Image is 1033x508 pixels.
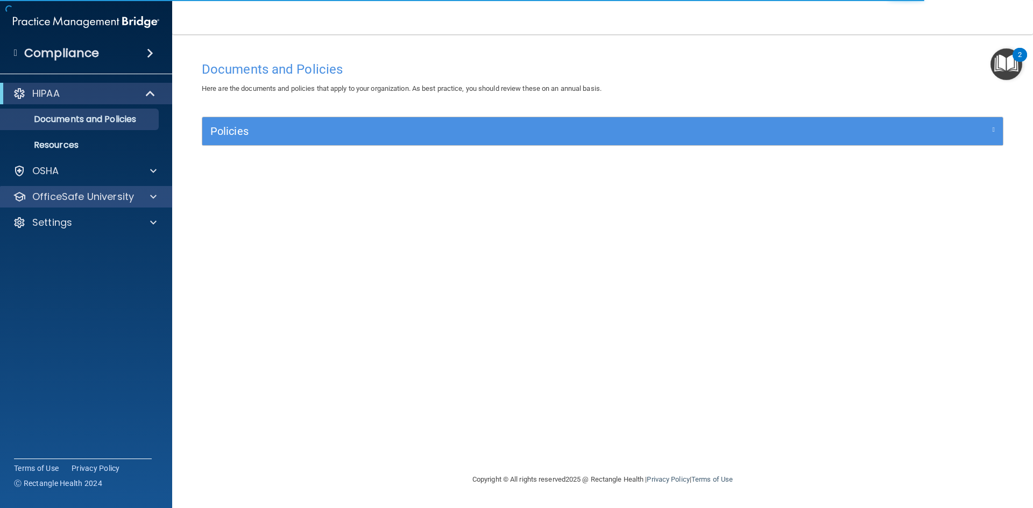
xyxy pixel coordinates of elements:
p: HIPAA [32,87,60,100]
a: Privacy Policy [72,463,120,474]
p: Settings [32,216,72,229]
h4: Compliance [24,46,99,61]
h5: Policies [210,125,795,137]
iframe: Drift Widget Chat Controller [847,432,1020,475]
p: Documents and Policies [7,114,154,125]
p: Resources [7,140,154,151]
span: Here are the documents and policies that apply to your organization. As best practice, you should... [202,84,602,92]
a: OSHA [13,164,157,177]
h4: Documents and Policies [202,62,1003,76]
span: Ⓒ Rectangle Health 2024 [14,478,102,489]
button: Open Resource Center, 2 new notifications [990,48,1022,80]
a: Privacy Policy [647,475,689,483]
a: OfficeSafe University [13,190,157,203]
a: HIPAA [13,87,156,100]
a: Settings [13,216,157,229]
a: Policies [210,123,995,140]
a: Terms of Use [691,475,733,483]
div: 2 [1018,55,1022,69]
div: Copyright © All rights reserved 2025 @ Rectangle Health | | [406,462,799,497]
p: OfficeSafe University [32,190,134,203]
img: PMB logo [13,11,159,33]
a: Terms of Use [14,463,59,474]
p: OSHA [32,164,59,177]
